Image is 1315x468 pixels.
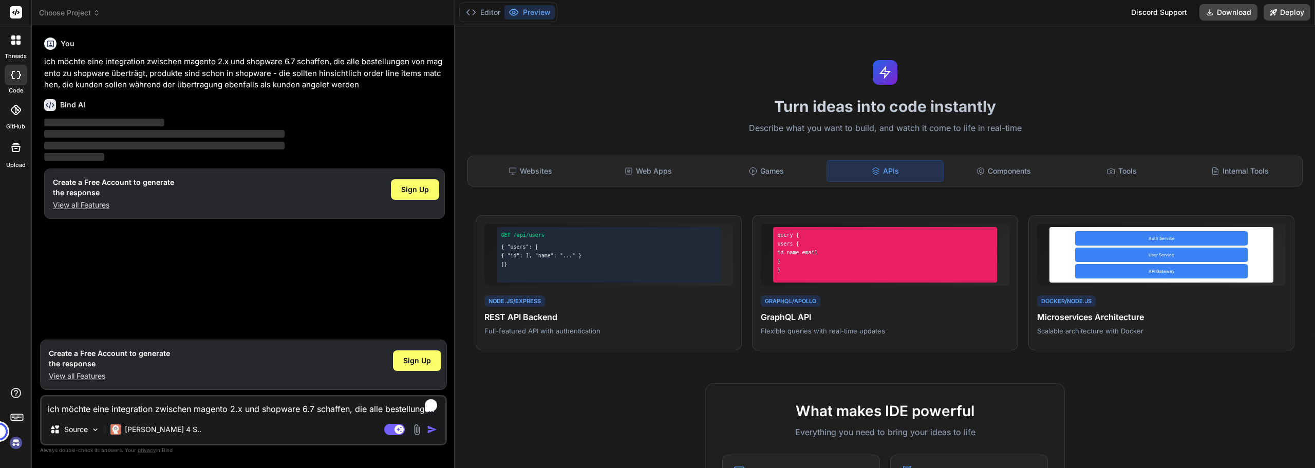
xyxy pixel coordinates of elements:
div: Internal Tools [1182,160,1298,182]
h1: Turn ideas into code instantly [461,97,1309,116]
div: Components [946,160,1062,182]
h4: REST API Backend [484,311,733,323]
span: ‌ [44,130,285,138]
div: id name email [777,249,993,256]
div: Docker/Node.js [1037,295,1096,307]
span: ‌ [44,142,285,149]
p: Flexible queries with real-time updates [761,326,1009,335]
h6: Bind AI [60,100,85,110]
img: signin [7,434,25,452]
p: Describe what you want to build, and watch it come to life in real-time [461,122,1309,135]
p: View all Features [53,200,174,210]
button: Editor [462,5,504,20]
div: APIs [826,160,944,182]
div: Games [708,160,824,182]
h2: What makes IDE powerful [722,400,1048,422]
p: Scalable architecture with Docker [1037,326,1286,335]
p: ich möchte eine integration zwischen magento 2.x und shopware 6.7 schaffen, die alle bestellungen... [44,56,445,91]
img: icon [427,424,437,435]
label: threads [5,52,27,61]
div: users { [777,240,993,248]
div: Discord Support [1125,4,1193,21]
button: Preview [504,5,555,20]
div: { "users": [ [501,243,717,251]
span: Sign Up [401,184,429,195]
h1: Create a Free Account to generate the response [49,348,170,369]
span: privacy [138,447,156,453]
div: } [777,266,993,274]
div: Tools [1064,160,1180,182]
div: Auth Service [1075,231,1248,246]
div: Web Apps [590,160,706,182]
h6: You [61,39,74,49]
span: Choose Project [39,8,100,18]
div: User Service [1075,248,1248,262]
div: } [777,257,993,265]
p: Always double-check its answers. Your in Bind [40,445,447,455]
div: Websites [472,160,588,182]
p: Source [64,424,88,435]
h4: GraphQL API [761,311,1009,323]
span: ‌ [44,153,104,161]
label: GitHub [6,122,25,131]
div: API Gateway [1075,264,1248,278]
textarea: To enrich screen reader interactions, please activate Accessibility in Grammarly extension settings [42,397,445,415]
img: Claude 4 Sonnet [110,424,121,435]
div: Node.js/Express [484,295,545,307]
img: attachment [411,424,423,436]
p: Full-featured API with authentication [484,326,733,335]
span: ‌ [44,119,164,126]
p: Everything you need to bring your ideas to life [722,426,1048,438]
span: Sign Up [403,355,431,366]
img: Pick Models [91,425,100,434]
button: Download [1199,4,1257,21]
h1: Create a Free Account to generate the response [53,177,174,198]
label: code [9,86,23,95]
div: { "id": 1, "name": "..." } [501,252,717,259]
div: GraphQL/Apollo [761,295,820,307]
p: View all Features [49,371,170,381]
div: query { [777,231,993,239]
button: Deploy [1264,4,1310,21]
p: [PERSON_NAME] 4 S.. [125,424,201,435]
label: Upload [6,161,26,170]
h4: Microservices Architecture [1037,311,1286,323]
div: ]} [501,260,717,268]
div: GET /api/users [501,231,717,239]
